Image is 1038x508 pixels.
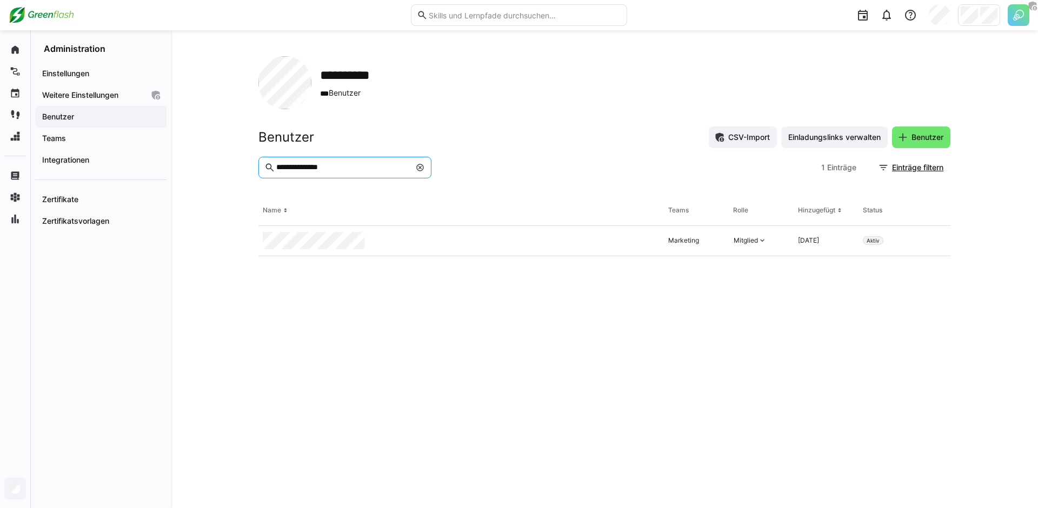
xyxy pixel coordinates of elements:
[709,126,777,148] button: CSV-Import
[781,126,888,148] button: Einladungslinks verwalten
[867,237,880,244] span: Aktiv
[734,236,758,245] div: Mitglied
[320,88,387,99] span: Benutzer
[428,10,621,20] input: Skills und Lernpfade durchsuchen…
[668,236,699,245] div: Marketing
[263,206,281,215] div: Name
[821,162,825,173] span: 1
[727,132,771,143] span: CSV-Import
[258,129,314,145] h2: Benutzer
[910,132,945,143] span: Benutzer
[798,206,835,215] div: Hinzugefügt
[890,162,945,173] span: Einträge filtern
[863,206,882,215] div: Status
[798,236,819,244] span: [DATE]
[733,206,748,215] div: Rolle
[668,206,689,215] div: Teams
[892,126,950,148] button: Benutzer
[827,162,856,173] span: Einträge
[787,132,882,143] span: Einladungslinks verwalten
[873,157,950,178] button: Einträge filtern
